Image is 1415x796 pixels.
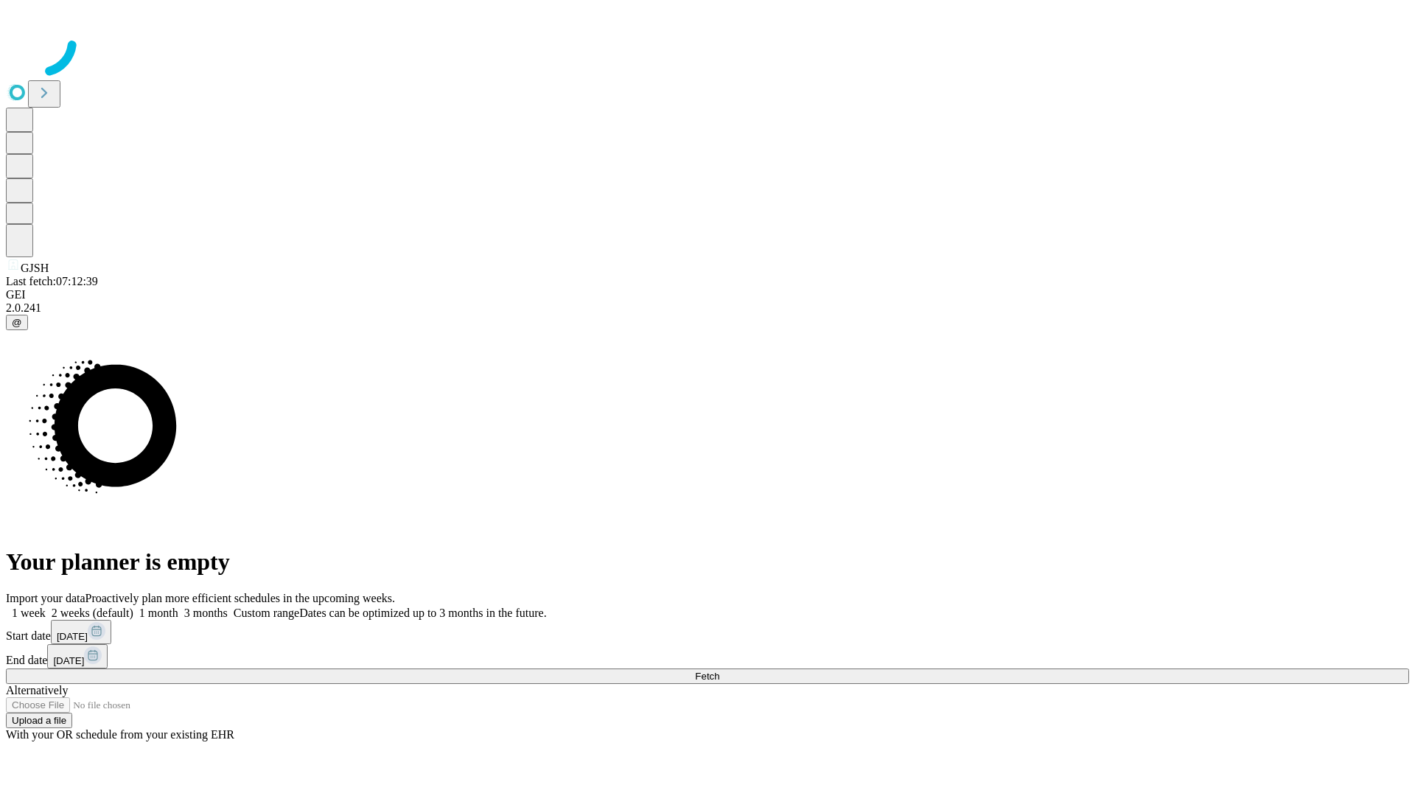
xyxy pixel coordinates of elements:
[6,713,72,728] button: Upload a file
[51,620,111,644] button: [DATE]
[53,655,84,666] span: [DATE]
[184,607,228,619] span: 3 months
[6,315,28,330] button: @
[6,592,85,604] span: Import your data
[299,607,546,619] span: Dates can be optimized up to 3 months in the future.
[234,607,299,619] span: Custom range
[57,631,88,642] span: [DATE]
[6,288,1409,301] div: GEI
[47,644,108,668] button: [DATE]
[52,607,133,619] span: 2 weeks (default)
[12,317,22,328] span: @
[695,671,719,682] span: Fetch
[6,620,1409,644] div: Start date
[6,684,68,696] span: Alternatively
[6,668,1409,684] button: Fetch
[6,548,1409,576] h1: Your planner is empty
[139,607,178,619] span: 1 month
[85,592,395,604] span: Proactively plan more efficient schedules in the upcoming weeks.
[21,262,49,274] span: GJSH
[12,607,46,619] span: 1 week
[6,301,1409,315] div: 2.0.241
[6,275,98,287] span: Last fetch: 07:12:39
[6,644,1409,668] div: End date
[6,728,234,741] span: With your OR schedule from your existing EHR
